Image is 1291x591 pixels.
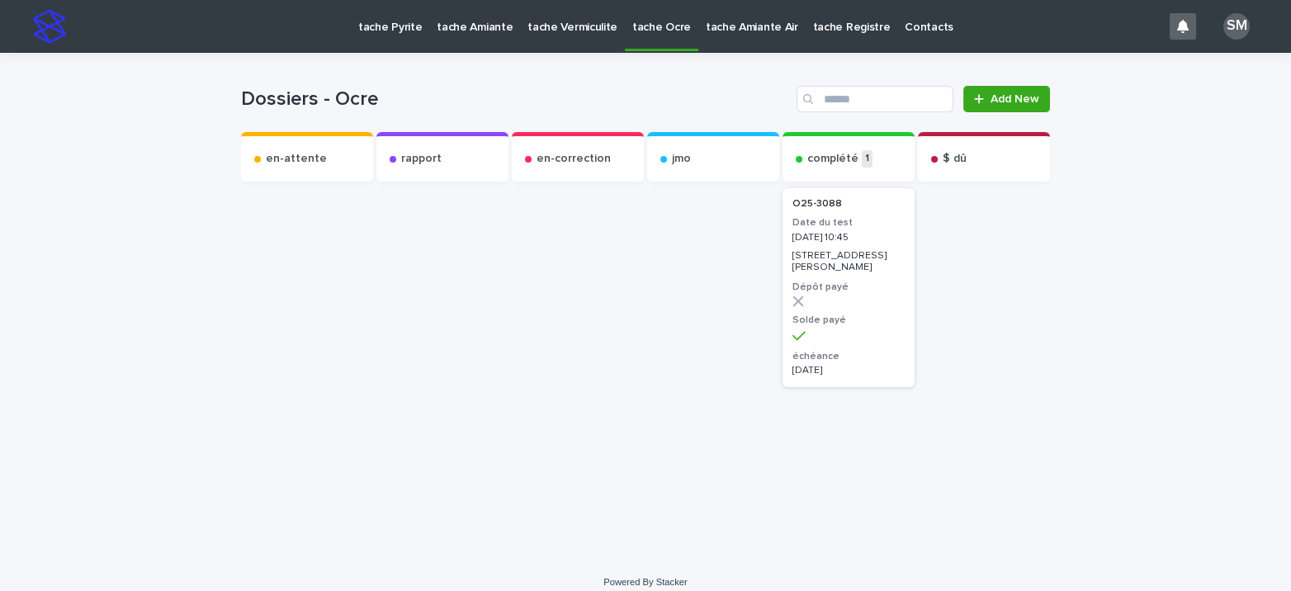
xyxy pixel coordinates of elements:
[241,87,790,111] h1: Dossiers - Ocre
[401,152,442,166] p: rapport
[792,281,905,294] h3: Dépôt payé
[862,150,872,168] p: 1
[991,93,1039,105] span: Add New
[603,577,687,587] a: Powered By Stacker
[1223,13,1250,40] div: SM
[792,314,905,327] h3: Solde payé
[792,250,905,274] p: [STREET_ADDRESS][PERSON_NAME]
[537,152,611,166] p: en-correction
[783,188,915,387] a: O25-3088Date du test[DATE] 10:45 [STREET_ADDRESS][PERSON_NAME]Dépôt payéSolde payééchéance[DATE]
[807,152,858,166] p: complété
[797,86,953,112] input: Search
[672,152,691,166] p: jmo
[943,152,967,166] p: $ dû
[266,152,327,166] p: en-attente
[792,350,905,363] h3: échéance
[963,86,1050,112] a: Add New
[792,216,905,229] h3: Date du test
[792,198,842,210] p: O25-3088
[792,232,905,243] p: [DATE] 10:45
[792,365,905,376] p: [DATE]
[33,10,66,43] img: stacker-logo-s-only.png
